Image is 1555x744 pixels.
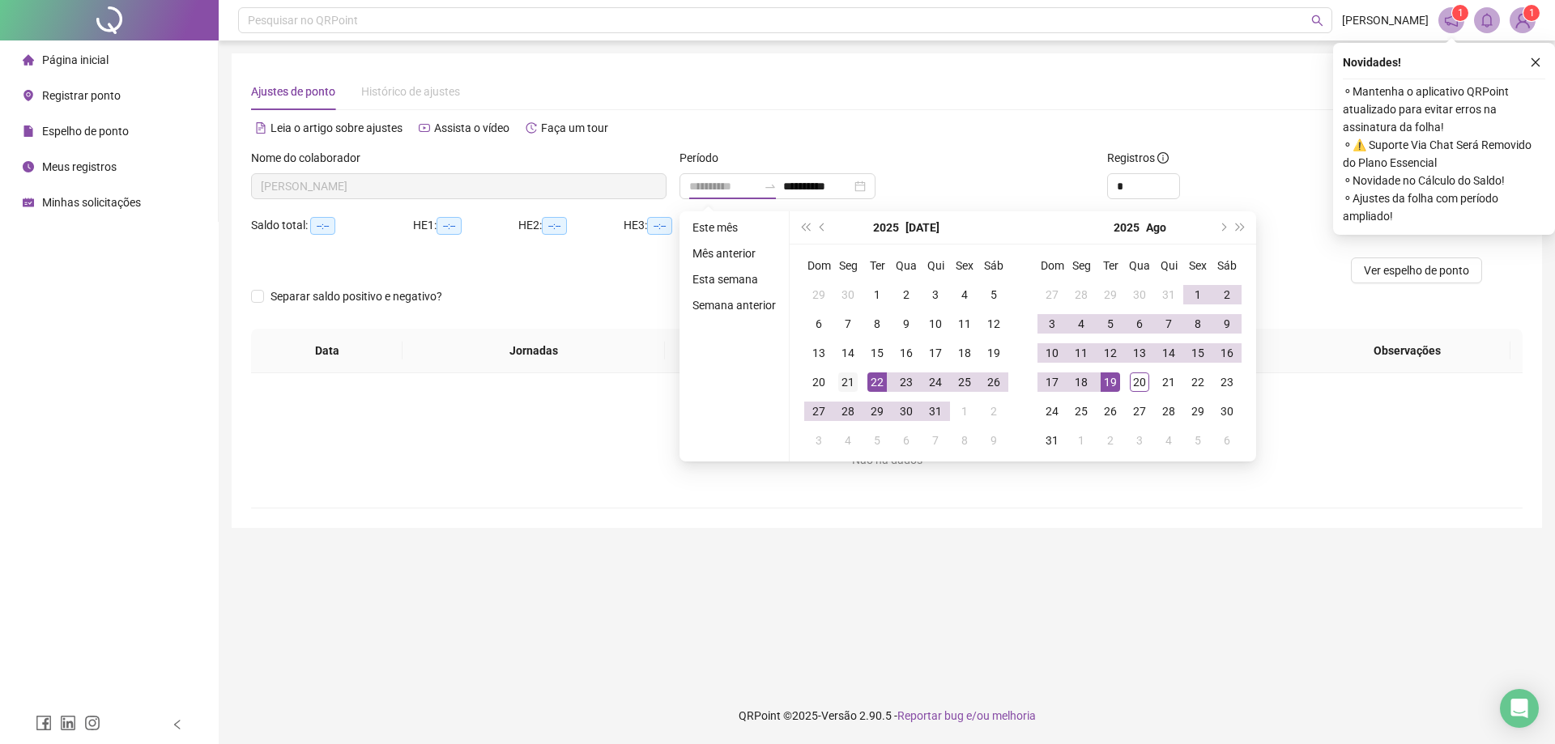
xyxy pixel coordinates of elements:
td: 2025-08-01 [950,397,979,426]
span: Novidades ! [1343,53,1401,71]
td: 2025-06-29 [804,280,833,309]
span: Ver espelho de ponto [1364,261,1469,279]
span: to [764,180,777,193]
th: Data [251,329,403,373]
span: ⚬ ⚠️ Suporte Via Chat Será Removido do Plano Essencial [1343,136,1545,172]
td: 2025-08-12 [1096,338,1125,368]
div: 30 [1130,285,1149,304]
div: 21 [1159,372,1178,392]
div: 24 [926,372,945,392]
td: 2025-08-16 [1212,338,1242,368]
div: 2 [1217,285,1237,304]
td: 2025-07-22 [863,368,892,397]
span: ⚬ Novidade no Cálculo do Saldo! [1343,172,1545,189]
span: Minhas solicitações [42,196,141,209]
td: 2025-08-29 [1183,397,1212,426]
td: 2025-09-04 [1154,426,1183,455]
button: month panel [1146,211,1166,244]
td: 2025-07-29 [863,397,892,426]
div: 9 [984,431,1003,450]
div: 4 [1159,431,1178,450]
div: 12 [984,314,1003,334]
th: Seg [833,251,863,280]
div: 2 [1101,431,1120,450]
td: 2025-07-27 [1037,280,1067,309]
div: 31 [1042,431,1062,450]
td: 2025-07-29 [1096,280,1125,309]
td: 2025-09-05 [1183,426,1212,455]
td: 2025-08-06 [892,426,921,455]
td: 2025-08-26 [1096,397,1125,426]
td: 2025-08-09 [1212,309,1242,338]
th: Dom [804,251,833,280]
div: 1 [1071,431,1091,450]
span: youtube [419,122,430,134]
span: file [23,125,34,137]
td: 2025-07-15 [863,338,892,368]
div: 5 [1101,314,1120,334]
li: Este mês [686,218,782,237]
span: info-circle [1157,152,1169,164]
span: swap-right [764,180,777,193]
div: 11 [1071,343,1091,363]
td: 2025-08-24 [1037,397,1067,426]
th: Qua [892,251,921,280]
div: 30 [838,285,858,304]
span: ⚬ Ajustes da folha com período ampliado! [1343,189,1545,225]
div: 4 [955,285,974,304]
td: 2025-07-01 [863,280,892,309]
button: year panel [873,211,899,244]
div: 18 [955,343,974,363]
div: 31 [1159,285,1178,304]
td: 2025-07-24 [921,368,950,397]
span: --:-- [542,217,567,235]
div: 26 [1101,402,1120,421]
th: Sex [1183,251,1212,280]
span: ⚬ Mantenha o aplicativo QRPoint atualizado para evitar erros na assinatura da folha! [1343,83,1545,136]
span: home [23,54,34,66]
td: 2025-07-27 [804,397,833,426]
td: 2025-07-16 [892,338,921,368]
th: Qui [1154,251,1183,280]
div: 8 [955,431,974,450]
span: Registrar ponto [42,89,121,102]
div: 22 [867,372,887,392]
span: Histórico de ajustes [361,85,460,98]
button: super-prev-year [796,211,814,244]
td: 2025-08-23 [1212,368,1242,397]
img: 81652 [1510,8,1535,32]
div: 4 [838,431,858,450]
td: 2025-07-23 [892,368,921,397]
th: Sáb [1212,251,1242,280]
td: 2025-07-13 [804,338,833,368]
span: 1 [1529,7,1535,19]
td: 2025-07-03 [921,280,950,309]
li: Semana anterior [686,295,782,315]
td: 2025-08-04 [1067,309,1096,338]
td: 2025-08-08 [950,426,979,455]
td: 2025-08-03 [804,426,833,455]
span: Espelho de ponto [42,125,129,138]
button: Ver espelho de ponto [1351,257,1482,283]
div: 25 [955,372,974,392]
div: 15 [1188,343,1208,363]
td: 2025-07-19 [979,338,1008,368]
td: 2025-07-31 [921,397,950,426]
div: 4 [1071,314,1091,334]
td: 2025-08-01 [1183,280,1212,309]
td: 2025-08-30 [1212,397,1242,426]
div: 24 [1042,402,1062,421]
div: 13 [1130,343,1149,363]
span: notification [1444,13,1459,28]
button: super-next-year [1232,211,1250,244]
div: 8 [1188,314,1208,334]
div: 14 [838,343,858,363]
div: 11 [955,314,974,334]
div: 20 [809,372,829,392]
div: 9 [1217,314,1237,334]
span: --:-- [647,217,672,235]
div: 27 [809,402,829,421]
div: 29 [1101,285,1120,304]
div: 15 [867,343,887,363]
div: 10 [1042,343,1062,363]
